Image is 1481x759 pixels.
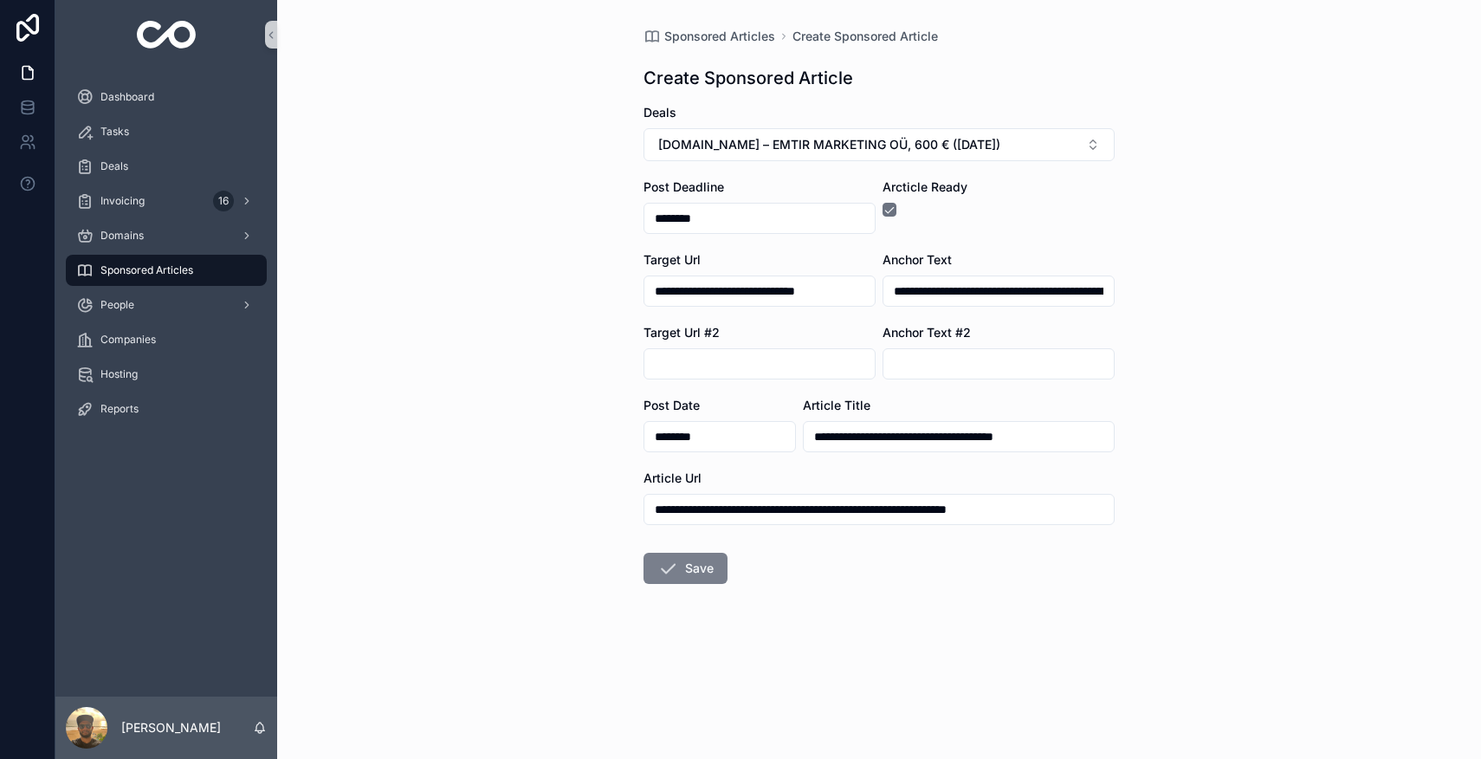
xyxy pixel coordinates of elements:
button: Save [643,553,728,584]
button: Select Button [643,128,1115,161]
img: App logo [137,21,197,49]
span: Deals [100,159,128,173]
span: Target Url [643,252,701,267]
span: [DOMAIN_NAME] – EMTIR MARKETING OÜ, 600 € ([DATE]) [658,136,1000,153]
a: Reports [66,393,267,425]
span: Article Url [643,470,702,485]
span: Post Date [643,398,700,412]
h1: Create Sponsored Article [643,66,853,90]
span: Arcticle Ready [883,179,967,194]
a: Companies [66,324,267,355]
span: Hosting [100,367,138,381]
a: Dashboard [66,81,267,113]
span: People [100,298,134,312]
a: Domains [66,220,267,251]
span: Sponsored Articles [100,263,193,277]
span: Domains [100,229,144,243]
span: Target Url #2 [643,325,720,340]
a: Tasks [66,116,267,147]
span: Post Deadline [643,179,724,194]
a: Create Sponsored Article [792,28,938,45]
span: Sponsored Articles [664,28,775,45]
a: Hosting [66,359,267,390]
span: Tasks [100,125,129,139]
a: Deals [66,151,267,182]
div: 16 [213,191,234,211]
p: [PERSON_NAME] [121,719,221,736]
span: Anchor Text #2 [883,325,971,340]
span: Companies [100,333,156,347]
a: Sponsored Articles [66,255,267,286]
span: Anchor Text [883,252,952,267]
span: Dashboard [100,90,154,104]
a: Sponsored Articles [643,28,775,45]
span: Reports [100,402,139,416]
span: Invoicing [100,194,145,208]
a: People [66,289,267,321]
span: Article Title [803,398,870,412]
a: Invoicing16 [66,185,267,217]
span: Deals [643,105,676,120]
div: scrollable content [55,69,277,447]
